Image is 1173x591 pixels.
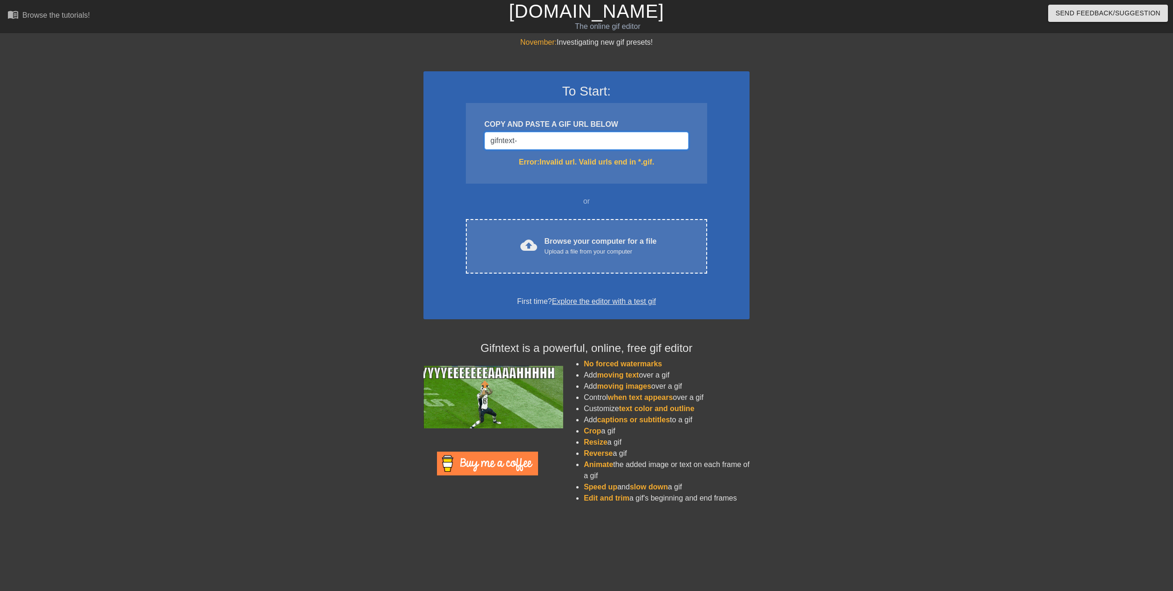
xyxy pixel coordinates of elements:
[584,481,750,493] li: and a gif
[584,426,750,437] li: a gif
[584,403,750,414] li: Customize
[584,483,617,491] span: Speed up
[597,382,651,390] span: moving images
[423,366,563,428] img: football_small.gif
[597,416,670,424] span: captions or subtitles
[7,9,19,20] span: menu_book
[584,360,662,368] span: No forced watermarks
[584,460,613,468] span: Animate
[22,11,90,19] div: Browse the tutorials!
[437,452,538,475] img: Buy Me A Coffee
[552,297,656,305] a: Explore the editor with a test gif
[584,438,607,446] span: Resize
[1056,7,1160,19] span: Send Feedback/Suggestion
[484,132,689,150] input: Username
[584,449,613,457] span: Reverse
[423,342,750,355] h4: Gifntext is a powerful, online, free gif editor
[484,157,689,168] div: Error: Invalid url. Valid urls end in *.gif.
[608,393,673,401] span: when text appears
[584,494,629,502] span: Edit and trim
[396,21,819,32] div: The online gif editor
[545,236,657,256] div: Browse your computer for a file
[436,83,737,99] h3: To Start:
[7,9,90,23] a: Browse the tutorials!
[584,392,750,403] li: Control over a gif
[584,427,601,435] span: Crop
[520,38,557,46] span: November:
[484,119,689,130] div: COPY AND PASTE A GIF URL BELOW
[584,370,750,381] li: Add over a gif
[545,247,657,256] div: Upload a file from your computer
[584,459,750,481] li: the added image or text on each frame of a gif
[619,405,695,412] span: text color and outline
[584,448,750,459] li: a gif
[1048,5,1168,22] button: Send Feedback/Suggestion
[630,483,668,491] span: slow down
[448,196,725,207] div: or
[423,37,750,48] div: Investigating new gif presets!
[584,493,750,504] li: a gif's beginning and end frames
[509,1,664,21] a: [DOMAIN_NAME]
[584,414,750,426] li: Add to a gif
[584,437,750,448] li: a gif
[597,371,639,379] span: moving text
[584,381,750,392] li: Add over a gif
[520,237,537,254] span: cloud_upload
[436,296,737,307] div: First time?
